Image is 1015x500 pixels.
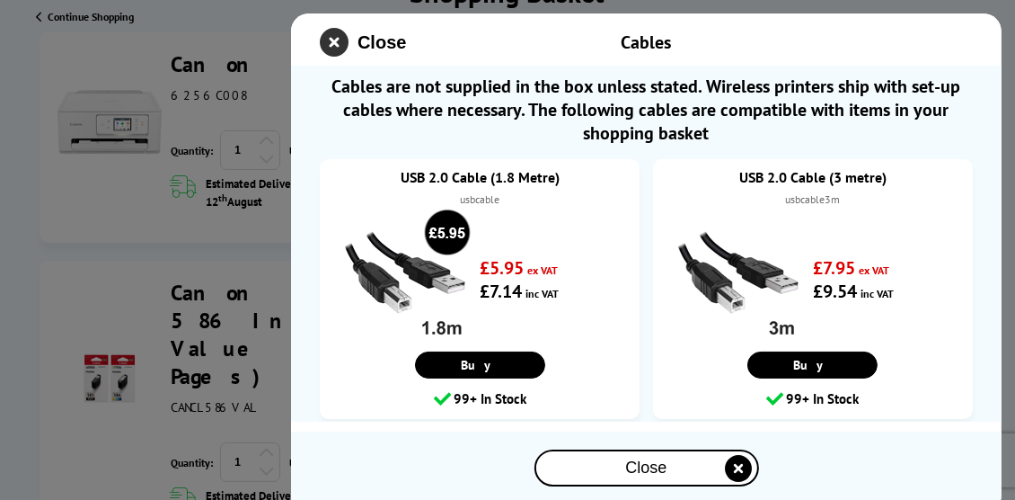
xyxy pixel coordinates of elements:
[320,75,973,145] span: Cables are not supplied in the box unless stated. Wireless printers ship with set-up cables where...
[338,168,622,186] a: USB 2.0 Cable (1.8 Metre)
[338,191,622,209] div: usbcable
[480,256,524,280] strong: £5.95
[813,256,855,280] strong: £7.95
[337,209,472,344] img: USB 2.0 Cable (1.8 Metre)
[415,352,545,379] a: Buy
[786,388,859,411] span: 99+ In Stock
[859,263,889,277] span: ex VAT
[450,31,842,54] div: Cables
[625,459,666,478] span: Close
[534,450,759,487] button: close modal
[527,263,558,277] span: ex VAT
[320,28,406,57] button: close modal
[671,168,955,186] a: USB 2.0 Cable (3 metre)
[357,32,406,53] span: Close
[747,352,878,379] a: Buy
[525,287,559,300] span: inc VAT
[454,388,526,411] span: 99+ In Stock
[861,287,894,300] span: inc VAT
[480,280,522,303] strong: £7.14
[813,280,857,303] strong: £9.54
[670,209,805,344] img: USB 2.0 Cable (3 metre)
[671,191,955,209] div: usbcable3m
